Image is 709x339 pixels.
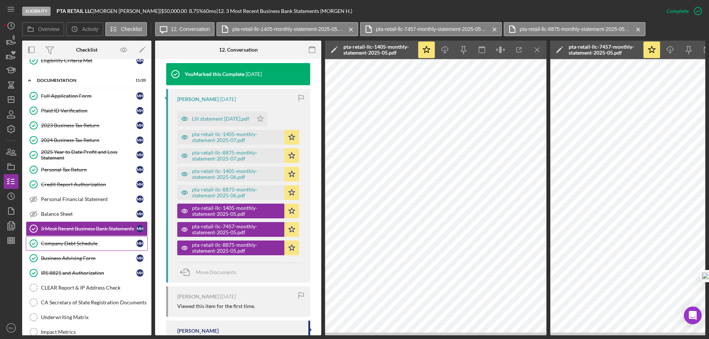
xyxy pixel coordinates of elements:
[177,328,219,334] div: [PERSON_NAME]
[41,285,147,291] div: CLEAR Report & IP Address Check
[177,303,255,309] div: Viewed this item for the first time.
[26,251,148,266] a: Business Advising FormMH
[41,226,136,232] div: 3 Most Recent Business Bank Statements
[136,166,144,173] div: M H
[177,148,299,163] button: pta-retail-llc-8875-monthly-statement-2025-07.pdf
[360,22,502,36] button: pta-retail-llc-7457-monthly-statement-2025-05.pdf
[41,58,136,63] div: Eligibility Criteria Met
[26,192,148,207] a: Personal Financial StatementMH
[41,108,136,114] div: Plaid ID Verification
[26,148,148,162] a: 2025 Year to Date Profit and Loss StatementMH
[105,22,147,36] button: Checklist
[232,26,343,32] label: pta-retail-llc-1405-monthly-statement-2025-05.pdf
[136,240,144,247] div: M H
[56,8,95,14] div: |
[136,57,144,64] div: M H
[376,26,487,32] label: pta-retail-llc-7457-monthly-statement-2025-05.pdf
[37,78,127,83] div: Documentation
[192,131,281,143] div: pta-retail-llc-1405-monthly-statement-2025-07.pdf
[41,122,136,128] div: 2023 Business Tax Return
[192,224,281,235] div: pta-retail-llc-7457-monthly-statement-2025-05.pdf
[171,26,210,32] label: 12. Conversation
[569,44,639,56] div: pta-retail-llc-7457-monthly-statement-2025-05.pdf
[26,133,148,148] a: 2024 Business Tax ReturnMH
[66,22,103,36] button: Activity
[161,8,189,14] div: $50,000.00
[41,93,136,99] div: Full Application Form
[22,22,64,36] button: Overview
[185,71,244,77] div: You Marked this Complete
[41,211,136,217] div: Balance Sheet
[177,111,268,126] button: Lili statement [DATE].pdf
[136,269,144,277] div: M H
[26,295,148,310] a: CA Secretary of State Registration Documents
[8,326,14,330] text: RK
[4,321,18,335] button: RK
[136,107,144,114] div: M H
[133,78,146,83] div: 11 / 20
[343,44,414,56] div: pta-retail-llc-1405-monthly-statement-2025-05.pdf
[219,47,258,53] div: 12. Conversation
[504,22,645,36] button: pta-retail-llc-8875-monthly-statement-2025-05.pdf
[216,8,352,14] div: | 12. 3 Most Recent Business Bank Statements (MORGEN H.)
[192,116,249,122] div: Lili statement [DATE].pdf
[136,122,144,129] div: M H
[26,118,148,133] a: 2023 Business Tax ReturnMH
[667,4,689,18] div: Complete
[192,150,281,162] div: pta-retail-llc-8875-monthly-statement-2025-07.pdf
[136,210,144,218] div: M H
[220,294,236,300] time: 2025-08-14 16:59
[155,22,215,36] button: 12. Conversation
[177,204,299,218] button: pta-retail-llc-1405-monthly-statement-2025-05.pdf
[82,26,98,32] label: Activity
[177,96,219,102] div: [PERSON_NAME]
[192,187,281,198] div: pta-retail-llc-8875-monthly-statement-2025-06.pdf
[41,181,136,187] div: Credit Report Authorization
[26,266,148,280] a: IRS 8821 and AuthorizationMH
[41,255,136,261] div: Business Advising Form
[56,8,93,14] b: PTA RETAIL LLC
[177,185,299,200] button: pta-retail-llc-8875-monthly-statement-2025-06.pdf
[41,137,136,143] div: 2024 Business Tax Return
[177,241,299,255] button: pta-retail-llc-8875-monthly-statement-2025-05.pdf
[136,225,144,232] div: M H
[95,8,161,14] div: MORGEN [PERSON_NAME] |
[684,307,702,324] div: Open Intercom Messenger
[41,167,136,173] div: Personal Tax Return
[41,149,136,161] div: 2025 Year to Date Profit and Loss Statement
[26,177,148,192] a: Credit Report AuthorizationMH
[177,294,219,300] div: [PERSON_NAME]
[41,314,147,320] div: Underwriting Matrix
[220,96,236,102] time: 2025-08-14 17:02
[41,300,147,305] div: CA Secretary of State Registration Documents
[177,167,299,181] button: pta-retail-llc-1405-monthly-statement-2025-06.pdf
[177,222,299,237] button: pta-retail-llc-7457-monthly-statement-2025-05.pdf
[76,47,97,53] div: Checklist
[26,162,148,177] a: Personal Tax ReturnMH
[41,329,147,335] div: Impact Metrics
[659,4,705,18] button: Complete
[177,263,244,281] button: Move Documents
[192,205,281,217] div: pta-retail-llc-1405-monthly-statement-2025-05.pdf
[520,26,630,32] label: pta-retail-llc-8875-monthly-statement-2025-05.pdf
[41,241,136,246] div: Company Debt Schedule
[22,7,51,16] div: Eligibility
[189,8,203,14] div: 8.75 %
[26,89,148,103] a: Full Application FormMH
[26,310,148,325] a: Underwriting Matrix
[136,151,144,159] div: M H
[26,236,148,251] a: Company Debt ScheduleMH
[136,196,144,203] div: M H
[216,22,358,36] button: pta-retail-llc-1405-monthly-statement-2025-05.pdf
[136,255,144,262] div: M H
[246,71,262,77] time: 2025-08-14 17:06
[192,242,281,254] div: pta-retail-llc-8875-monthly-statement-2025-05.pdf
[41,270,136,276] div: IRS 8821 and Authorization
[26,53,148,68] a: Eligibility Criteria MetMH
[192,168,281,180] div: pta-retail-llc-1405-monthly-statement-2025-06.pdf
[136,181,144,188] div: M H
[196,269,236,275] span: Move Documents
[203,8,216,14] div: 60 mo
[177,130,299,145] button: pta-retail-llc-1405-monthly-statement-2025-07.pdf
[26,103,148,118] a: Plaid ID VerificationMH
